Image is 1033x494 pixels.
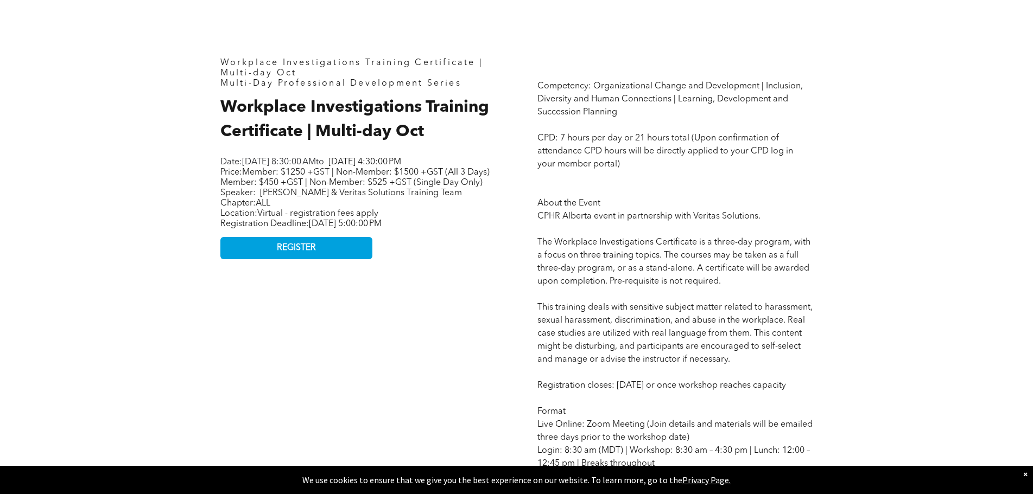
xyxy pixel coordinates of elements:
span: Member: $1250 +GST | Non-Member: $1500 +GST (All 3 Days) Member: $450 +GST | Non-Member: $525 +GS... [220,168,490,187]
span: Date: to [220,158,324,166]
a: REGISTER [220,237,372,259]
div: Dismiss notification [1023,469,1028,479]
span: ALL [256,199,270,208]
a: Privacy Page. [682,474,731,485]
span: Chapter: [220,199,270,208]
span: [DATE] 5:00:00 PM [309,220,382,228]
span: Price: [220,168,490,187]
span: Workplace Investigations Training Certificate | Multi-day Oct [220,59,483,78]
span: REGISTER [277,243,316,253]
span: Multi-Day Professional Development Series [220,79,461,88]
span: [PERSON_NAME] & Veritas Solutions Training Team [260,189,462,197]
span: Virtual - registration fees apply [257,209,378,218]
span: [DATE] 4:30:00 PM [328,158,401,166]
span: Location: Registration Deadline: [220,209,382,228]
span: [DATE] 8:30:00 AM [242,158,316,166]
span: Speaker: [220,189,256,197]
span: Workplace Investigations Training Certificate | Multi-day Oct [220,99,489,140]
